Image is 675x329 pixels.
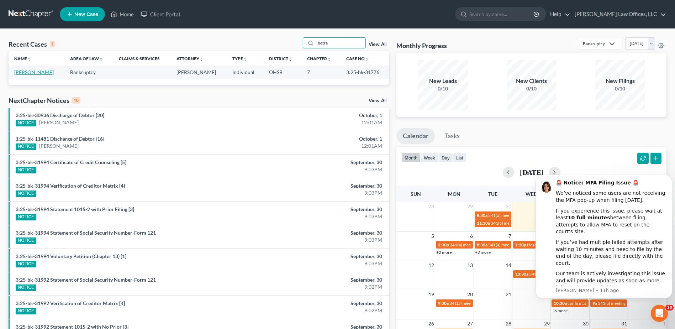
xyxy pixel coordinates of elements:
[265,253,382,260] div: September, 30
[265,182,382,189] div: September, 30
[265,135,382,142] div: October, 1
[14,69,54,75] a: [PERSON_NAME]
[595,85,645,92] div: 0/10
[469,7,534,21] input: Search by name...
[505,319,512,328] span: 28
[39,142,79,150] a: [PERSON_NAME]
[488,213,595,218] span: 341(a) meeting for [PERSON_NAME] & [PERSON_NAME]
[515,271,528,277] span: 10:30a
[488,191,497,197] span: Tue
[428,261,435,270] span: 12
[598,301,666,306] span: 341(a) meeting for [PERSON_NAME]
[137,8,184,21] a: Client Portal
[263,66,302,79] td: OHSB
[9,40,55,48] div: Recent Cases
[16,112,104,118] a: 3:25-bk-30936 Discharge of Debtor [20]
[265,142,382,150] div: 12:01AM
[301,66,341,79] td: 7
[665,305,674,310] span: 10
[16,183,125,189] a: 3:25-bk-31994 Verification of Creditor Matrix [4]
[396,41,447,50] h3: Monthly Progress
[662,319,666,328] span: 1
[568,301,648,306] span: confirmation hearing for [PERSON_NAME]
[466,290,474,299] span: 20
[341,66,389,79] td: 3:25-bk-31776
[113,51,170,66] th: Claims & Services
[401,153,421,162] button: month
[16,284,36,291] div: NOTICE
[171,66,227,79] td: [PERSON_NAME]
[651,305,668,322] iframe: Intercom live chat
[369,98,386,103] a: View All
[418,77,468,85] div: New Leads
[64,66,113,79] td: Bankruptcy
[27,57,31,61] i: unfold_more
[269,56,292,61] a: Districtunfold_more
[227,66,263,79] td: Individual
[508,232,512,240] span: 7
[428,319,435,328] span: 26
[592,301,597,306] span: 9a
[477,220,490,226] span: 11:30a
[99,57,103,61] i: unfold_more
[265,300,382,307] div: September, 30
[107,8,137,21] a: Home
[74,12,98,17] span: New Case
[505,202,512,211] span: 30
[16,230,156,236] a: 3:25-bk-31994 Statement of Social Security Number-Form 121
[288,57,292,61] i: unfold_more
[232,56,247,61] a: Typeunfold_more
[505,290,512,299] span: 21
[547,8,570,21] a: Help
[265,189,382,197] div: 9:03PM
[449,301,556,306] span: 341(a) meeting for [PERSON_NAME] & [PERSON_NAME]
[477,213,487,218] span: 8:30a
[16,237,36,244] div: NOTICE
[265,213,382,220] div: 9:03PM
[16,261,36,267] div: NOTICE
[469,232,474,240] span: 6
[466,261,474,270] span: 13
[307,56,331,61] a: Chapterunfold_more
[595,77,645,85] div: New Filings
[453,153,466,162] button: list
[533,174,675,303] iframe: Intercom notifications message
[9,96,80,105] div: NextChapter Notices
[520,168,543,176] h2: [DATE]
[316,38,365,48] input: Search by name...
[477,242,487,247] span: 8:30a
[176,56,204,61] a: Attorneyunfold_more
[488,242,557,247] span: 341(a) meeting for [PERSON_NAME]
[16,277,156,283] a: 3:25-bk-31992 Statement of Social Security Number-Form 121
[243,57,247,61] i: unfold_more
[582,319,589,328] span: 30
[265,276,382,283] div: September, 30
[438,242,449,247] span: 2:30p
[466,319,474,328] span: 27
[72,97,80,104] div: 10
[438,301,449,306] span: 9:30a
[50,41,55,47] div: 1
[421,153,438,162] button: week
[450,242,518,247] span: 341(a) meeting for [PERSON_NAME]
[526,191,537,197] span: Wed
[507,77,557,85] div: New Clients
[16,190,36,197] div: NOTICE
[70,56,103,61] a: Area of Lawunfold_more
[527,242,582,247] span: Hearing for [PERSON_NAME]
[327,57,331,61] i: unfold_more
[554,301,567,306] span: 10:30a
[448,191,460,197] span: Mon
[431,232,435,240] span: 5
[436,250,452,255] a: +2 more
[418,85,468,92] div: 0/10
[16,214,36,220] div: NOTICE
[529,271,598,277] span: 341(a) meeting for [PERSON_NAME]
